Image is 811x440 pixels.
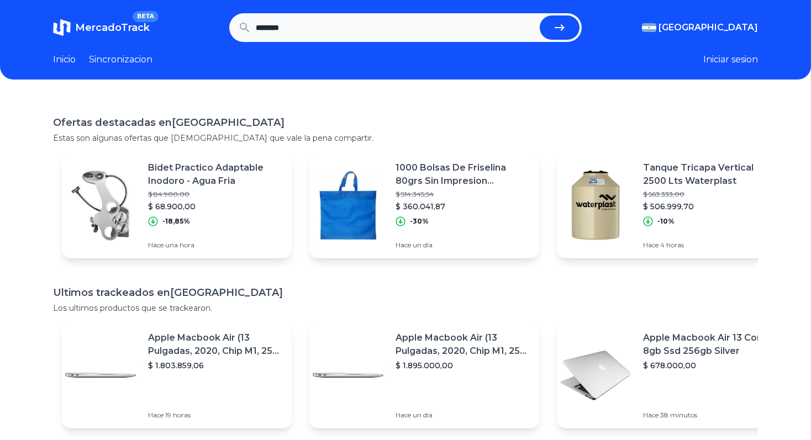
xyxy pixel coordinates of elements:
[557,322,787,428] a: Featured imageApple Macbook Air 13 Core I5 8gb Ssd 256gb Silver$ 678.000,00Hace 38 minutos
[410,217,429,226] p: -30%
[557,152,787,258] a: Featured imageTanque Tricapa Vertical 2500 Lts Waterplast$ 563.333,00$ 506.999,70-10%Hace 4 horas
[396,201,530,212] p: $ 360.041,87
[148,190,283,199] p: $ 84.900,00
[62,337,139,414] img: Featured image
[396,161,530,188] p: 1000 Bolsas De Friselina 80grs Sin Impresion 40x45x10cm
[396,241,530,250] p: Hace un día
[396,360,530,371] p: $ 1.895.000,00
[148,241,283,250] p: Hace una hora
[309,167,387,244] img: Featured image
[148,331,283,358] p: Apple Macbook Air (13 Pulgadas, 2020, Chip M1, 256 Gb De Ssd, 8 Gb De Ram) - Plata
[642,23,656,32] img: Argentina
[89,53,152,66] a: Sincronizacion
[148,411,283,420] p: Hace 19 horas
[53,132,758,144] p: Estas son algunas ofertas que [DEMOGRAPHIC_DATA] que vale la pena compartir.
[659,21,758,34] span: [GEOGRAPHIC_DATA]
[62,322,292,428] a: Featured imageApple Macbook Air (13 Pulgadas, 2020, Chip M1, 256 Gb De Ssd, 8 Gb De Ram) - Plata$...
[557,167,634,244] img: Featured image
[643,241,778,250] p: Hace 4 horas
[75,22,150,34] span: MercadoTrack
[643,161,778,188] p: Tanque Tricapa Vertical 2500 Lts Waterplast
[53,19,150,36] a: MercadoTrackBETA
[396,411,530,420] p: Hace un día
[133,11,159,22] span: BETA
[53,285,758,300] h1: Ultimos trackeados en [GEOGRAPHIC_DATA]
[148,201,283,212] p: $ 68.900,00
[643,201,778,212] p: $ 506.999,70
[62,167,139,244] img: Featured image
[309,337,387,414] img: Featured image
[703,53,758,66] button: Iniciar sesion
[396,331,530,358] p: Apple Macbook Air (13 Pulgadas, 2020, Chip M1, 256 Gb De Ssd, 8 Gb De Ram) - Plata
[557,337,634,414] img: Featured image
[148,360,283,371] p: $ 1.803.859,06
[53,115,758,130] h1: Ofertas destacadas en [GEOGRAPHIC_DATA]
[643,360,778,371] p: $ 678.000,00
[657,217,675,226] p: -10%
[309,152,539,258] a: Featured image1000 Bolsas De Friselina 80grs Sin Impresion 40x45x10cm$ 514.345,54$ 360.041,87-30%...
[643,411,778,420] p: Hace 38 minutos
[62,152,292,258] a: Featured imageBidet Practico Adaptable Inodoro - Agua Fria$ 84.900,00$ 68.900,00-18,85%Hace una hora
[643,331,778,358] p: Apple Macbook Air 13 Core I5 8gb Ssd 256gb Silver
[53,303,758,314] p: Los ultimos productos que se trackearon.
[396,190,530,199] p: $ 514.345,54
[309,322,539,428] a: Featured imageApple Macbook Air (13 Pulgadas, 2020, Chip M1, 256 Gb De Ssd, 8 Gb De Ram) - Plata$...
[643,190,778,199] p: $ 563.333,00
[53,19,71,36] img: MercadoTrack
[162,217,190,226] p: -18,85%
[642,21,758,34] button: [GEOGRAPHIC_DATA]
[53,53,76,66] a: Inicio
[148,161,283,188] p: Bidet Practico Adaptable Inodoro - Agua Fria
